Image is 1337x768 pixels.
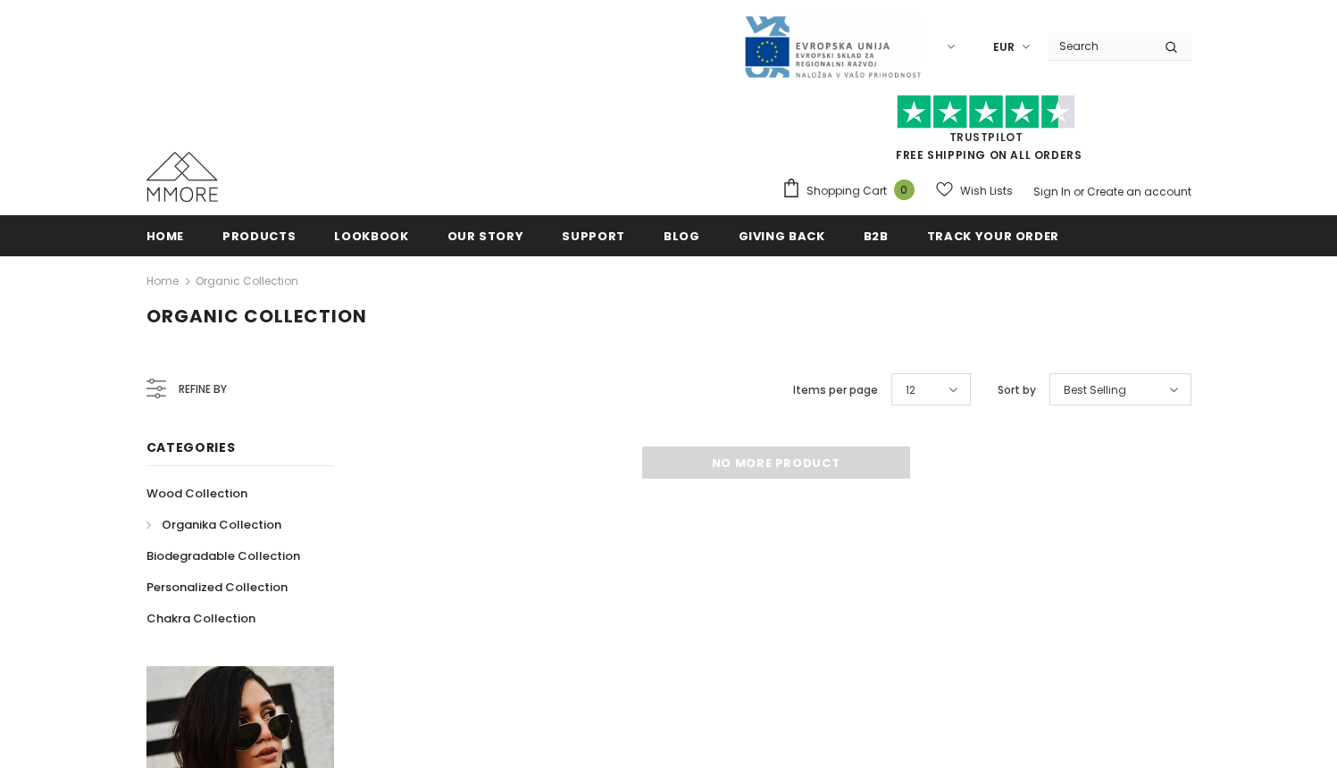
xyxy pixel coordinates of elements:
[146,215,185,255] a: Home
[664,228,700,245] span: Blog
[927,215,1059,255] a: Track your order
[334,228,408,245] span: Lookbook
[743,38,922,54] a: Javni Razpis
[1087,184,1191,199] a: Create an account
[906,381,915,399] span: 12
[927,228,1059,245] span: Track your order
[993,38,1015,56] span: EUR
[998,381,1036,399] label: Sort by
[146,271,179,292] a: Home
[146,485,247,502] span: Wood Collection
[222,215,296,255] a: Products
[864,228,889,245] span: B2B
[146,478,247,509] a: Wood Collection
[743,14,922,79] img: Javni Razpis
[334,215,408,255] a: Lookbook
[146,610,255,627] span: Chakra Collection
[146,547,300,564] span: Biodegradable Collection
[146,304,367,329] span: Organic Collection
[1064,381,1126,399] span: Best Selling
[894,179,915,200] span: 0
[1074,184,1084,199] span: or
[864,215,889,255] a: B2B
[960,182,1013,200] span: Wish Lists
[739,228,825,245] span: Giving back
[664,215,700,255] a: Blog
[806,182,887,200] span: Shopping Cart
[936,175,1013,206] a: Wish Lists
[222,228,296,245] span: Products
[562,215,625,255] a: support
[949,129,1024,145] a: Trustpilot
[146,579,288,596] span: Personalized Collection
[162,516,281,533] span: Organika Collection
[146,540,300,572] a: Biodegradable Collection
[781,178,923,205] a: Shopping Cart 0
[146,228,185,245] span: Home
[196,273,298,288] a: Organic Collection
[1033,184,1071,199] a: Sign In
[146,509,281,540] a: Organika Collection
[562,228,625,245] span: support
[1049,33,1151,59] input: Search Site
[781,103,1191,163] span: FREE SHIPPING ON ALL ORDERS
[447,215,524,255] a: Our Story
[739,215,825,255] a: Giving back
[179,380,227,399] span: Refine by
[897,95,1075,129] img: Trust Pilot Stars
[146,438,236,456] span: Categories
[793,381,878,399] label: Items per page
[146,603,255,634] a: Chakra Collection
[447,228,524,245] span: Our Story
[146,572,288,603] a: Personalized Collection
[146,152,218,202] img: MMORE Cases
